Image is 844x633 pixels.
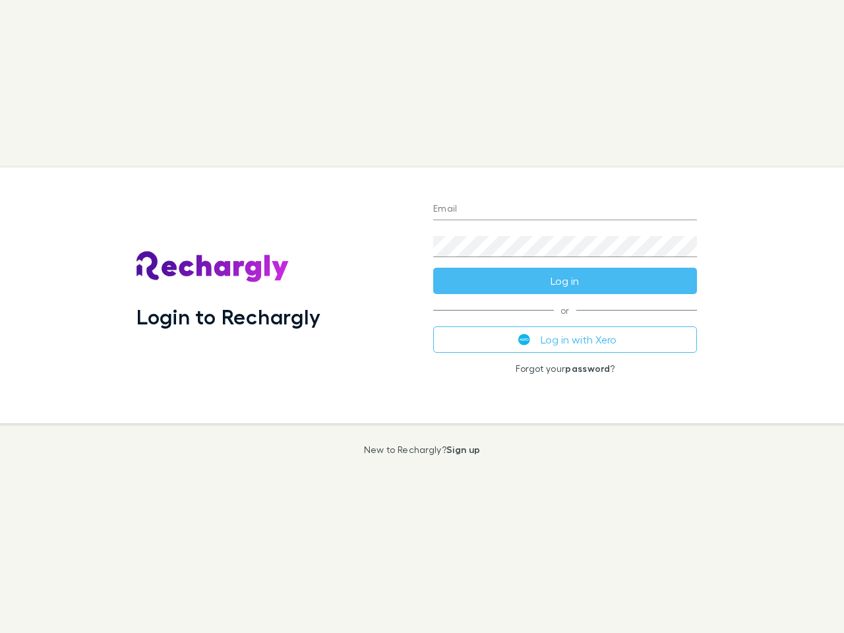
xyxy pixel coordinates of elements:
img: Rechargly's Logo [136,251,289,283]
a: Sign up [446,444,480,455]
img: Xero's logo [518,334,530,346]
p: New to Rechargly? [364,444,481,455]
h1: Login to Rechargly [136,304,320,329]
button: Log in with Xero [433,326,697,353]
button: Log in [433,268,697,294]
a: password [565,363,610,374]
p: Forgot your ? [433,363,697,374]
